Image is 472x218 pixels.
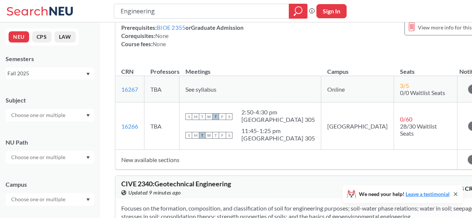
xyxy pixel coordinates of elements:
[321,76,394,102] td: Online
[219,132,226,139] span: F
[121,180,231,188] span: CIVE 2340 : Geotechnical Engineering
[400,82,409,89] span: 3 / 5
[7,195,70,204] input: Choose one or multiple
[9,31,29,42] button: NEU
[6,96,94,104] div: Subject
[86,73,90,76] svg: Dropdown arrow
[86,156,90,159] svg: Dropdown arrow
[86,198,90,201] svg: Dropdown arrow
[128,189,181,197] span: Updated 9 minutes ago
[289,4,307,19] div: magnifying glass
[115,150,457,170] td: New available sections
[6,138,94,146] div: NU Path
[241,108,315,116] div: 2:50 - 4:30 pm
[400,123,437,137] span: 28/30 Waitlist Seats
[241,116,315,123] div: [GEOGRAPHIC_DATA] 305
[185,132,192,139] span: S
[212,132,219,139] span: T
[226,113,232,120] span: S
[144,102,179,150] td: TBA
[7,69,85,78] div: Fall 2025
[54,31,76,42] button: LAW
[121,67,134,76] div: CRN
[206,113,212,120] span: W
[157,24,185,31] a: BIOE 2355
[219,113,226,120] span: F
[6,151,94,164] div: Dropdown arrow
[6,109,94,121] div: Dropdown arrow
[394,60,457,76] th: Seats
[400,116,412,123] span: 0 / 60
[32,31,51,42] button: CPS
[153,41,166,47] span: None
[241,127,315,135] div: 11:45 - 1:25 pm
[199,132,206,139] span: T
[6,55,94,63] div: Semesters
[121,123,138,130] a: 16266
[359,192,450,197] span: We need your help!
[155,32,169,39] span: None
[7,153,70,162] input: Choose one or multiple
[406,191,450,197] a: Leave a testimonial
[185,113,192,120] span: S
[199,113,206,120] span: T
[241,135,315,142] div: [GEOGRAPHIC_DATA] 305
[321,102,394,150] td: [GEOGRAPHIC_DATA]
[86,114,90,117] svg: Dropdown arrow
[192,113,199,120] span: M
[6,193,94,206] div: Dropdown arrow
[185,86,216,93] span: See syllabus
[179,60,321,76] th: Meetings
[192,132,199,139] span: M
[294,6,303,16] svg: magnifying glass
[121,15,244,48] div: NUPaths: Prerequisites: or Graduate Admission Corequisites: Course fees:
[321,60,394,76] th: Campus
[7,111,70,120] input: Choose one or multiple
[144,76,179,102] td: TBA
[6,67,94,79] div: Fall 2025Dropdown arrow
[6,180,94,189] div: Campus
[144,60,179,76] th: Professors
[316,4,347,18] button: Sign In
[212,113,219,120] span: T
[121,86,138,93] a: 16267
[120,5,284,18] input: Class, professor, course number, "phrase"
[400,89,445,96] span: 0/0 Waitlist Seats
[226,132,232,139] span: S
[206,132,212,139] span: W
